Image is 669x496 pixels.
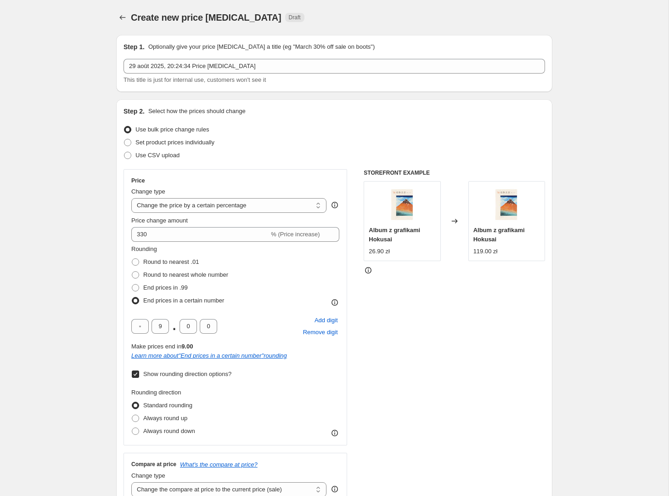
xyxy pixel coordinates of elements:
[152,319,169,334] input: ﹡
[143,297,224,304] span: End prices in a certain number
[148,107,246,116] p: Select how the prices should change
[135,139,214,146] span: Set product prices individually
[180,319,197,334] input: ﹡
[200,319,217,334] input: ﹡
[116,11,129,24] button: Price change jobs
[488,186,525,223] img: album-estampes-hokusai-287_80x.jpg
[131,227,269,242] input: -15
[131,177,145,184] h3: Price
[473,247,498,256] div: 119.00 zł
[369,247,390,256] div: 26.90 zł
[143,258,199,265] span: Round to nearest .01
[302,326,339,338] button: Remove placeholder
[180,461,258,468] button: What's the compare at price?
[315,316,338,325] span: Add digit
[143,415,187,422] span: Always round up
[303,328,338,337] span: Remove digit
[289,14,301,21] span: Draft
[131,461,176,468] h3: Compare at price
[131,188,165,195] span: Change type
[271,231,320,238] span: % (Price increase)
[131,389,181,396] span: Rounding direction
[124,76,266,83] span: This title is just for internal use, customers won't see it
[124,59,545,74] input: 30% off holiday sale
[124,42,145,51] h2: Step 1.
[313,314,339,326] button: Add placeholder
[131,352,287,359] a: Learn more about"End prices in a certain number"rounding
[131,319,149,334] input: ﹡
[131,217,188,224] span: Price change amount
[172,319,177,334] span: .
[330,485,339,494] div: help
[131,343,193,350] span: Make prices end in
[364,169,545,177] h6: STOREFRONT EXAMPLE
[131,245,157,252] span: Rounding
[143,428,195,434] span: Always round down
[148,42,375,51] p: Optionally give your price [MEDICAL_DATA] a title (eg "March 30% off sale on boots")
[181,343,193,350] b: 9.00
[143,402,192,409] span: Standard rounding
[131,352,287,359] i: Learn more about " End prices in a certain number " rounding
[143,284,188,291] span: End prices in .99
[369,227,420,243] span: Album z grafikami Hokusai
[473,227,525,243] span: Album z grafikami Hokusai
[131,472,165,479] span: Change type
[143,371,231,377] span: Show rounding direction options?
[124,107,145,116] h2: Step 2.
[384,186,421,223] img: album-estampes-hokusai-287_80x.jpg
[143,271,228,278] span: Round to nearest whole number
[135,126,209,133] span: Use bulk price change rules
[131,12,281,23] span: Create new price [MEDICAL_DATA]
[135,152,180,159] span: Use CSV upload
[330,200,339,210] div: help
